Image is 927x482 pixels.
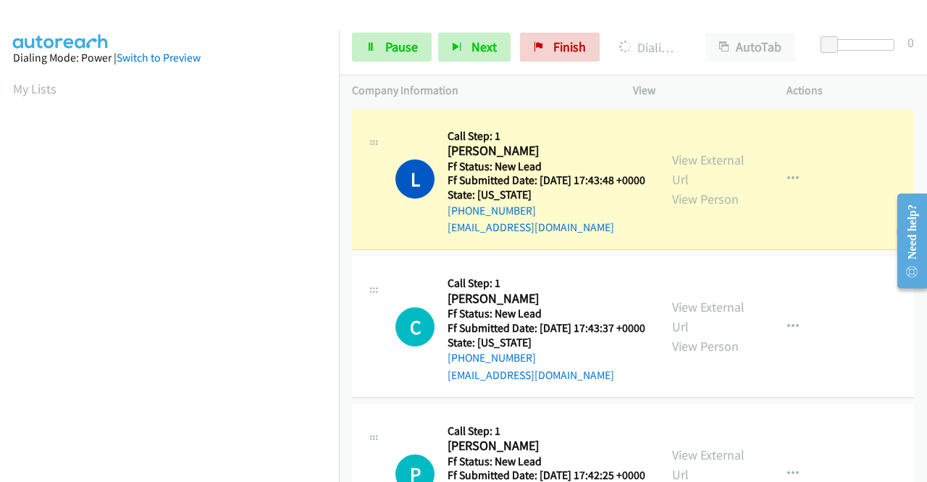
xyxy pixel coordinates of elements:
h5: Ff Status: New Lead [448,159,645,174]
span: Next [471,38,497,55]
p: Dialing [PERSON_NAME] [619,38,679,57]
a: [EMAIL_ADDRESS][DOMAIN_NAME] [448,368,614,382]
button: AutoTab [705,33,795,62]
h1: L [395,159,435,199]
h5: State: [US_STATE] [448,188,645,202]
a: Switch to Preview [117,51,201,65]
a: My Lists [13,80,56,97]
h2: [PERSON_NAME] [448,438,641,454]
a: View Person [672,191,739,207]
p: View [633,82,760,99]
p: Company Information [352,82,607,99]
button: Next [438,33,511,62]
a: [PHONE_NUMBER] [448,351,536,365]
div: Dialing Mode: Power | [13,49,326,67]
h5: Ff Submitted Date: [DATE] 17:43:37 +0000 [448,321,645,336]
div: Delay between calls (in seconds) [828,39,894,51]
a: View External Url [672,151,744,188]
a: Pause [352,33,432,62]
h2: [PERSON_NAME] [448,291,641,307]
iframe: Resource Center [886,183,927,299]
h5: Call Step: 1 [448,129,645,144]
a: [EMAIL_ADDRESS][DOMAIN_NAME] [448,220,614,234]
h5: Ff Status: New Lead [448,307,645,321]
a: View External Url [672,299,744,335]
h1: C [395,307,435,346]
a: [PHONE_NUMBER] [448,204,536,217]
h5: State: [US_STATE] [448,336,645,350]
a: View Person [672,338,739,354]
h5: Ff Status: New Lead [448,454,645,469]
div: The call is yet to be attempted [395,307,435,346]
div: 0 [907,33,914,52]
span: Finish [553,38,586,55]
p: Actions [787,82,914,99]
span: Pause [385,38,418,55]
h5: Call Step: 1 [448,276,645,291]
h5: Call Step: 1 [448,424,645,439]
h5: Ff Submitted Date: [DATE] 17:43:48 +0000 [448,173,645,188]
h2: [PERSON_NAME] [448,143,641,159]
a: Finish [520,33,600,62]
